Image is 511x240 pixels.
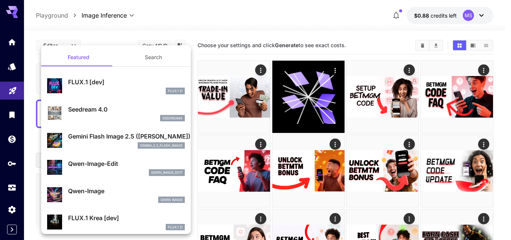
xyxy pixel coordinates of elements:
[47,75,185,97] div: FLUX.1 [dev]FLUX.1 D
[68,213,185,222] p: FLUX.1 Krea [dev]
[47,156,185,179] div: Qwen-Image-Editqwen_image_edit
[168,225,183,230] p: FLUX.1 D
[41,48,116,66] button: Featured
[151,170,183,175] p: qwen_image_edit
[47,102,185,125] div: Seedream 4.0seedream4
[68,78,185,86] p: FLUX.1 [dev]
[68,159,185,168] p: Qwen-Image-Edit
[162,116,183,121] p: seedream4
[68,186,185,195] p: Qwen-Image
[47,183,185,206] div: Qwen-ImageQwen Image
[47,129,185,152] div: Gemini Flash Image 2.5 ([PERSON_NAME])gemini_2_5_flash_image
[68,105,185,114] p: Seedream 4.0
[168,88,183,94] p: FLUX.1 D
[116,48,191,66] button: Search
[68,132,185,141] p: Gemini Flash Image 2.5 ([PERSON_NAME])
[140,143,183,148] p: gemini_2_5_flash_image
[160,197,183,203] p: Qwen Image
[47,210,185,233] div: FLUX.1 Krea [dev]FLUX.1 D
